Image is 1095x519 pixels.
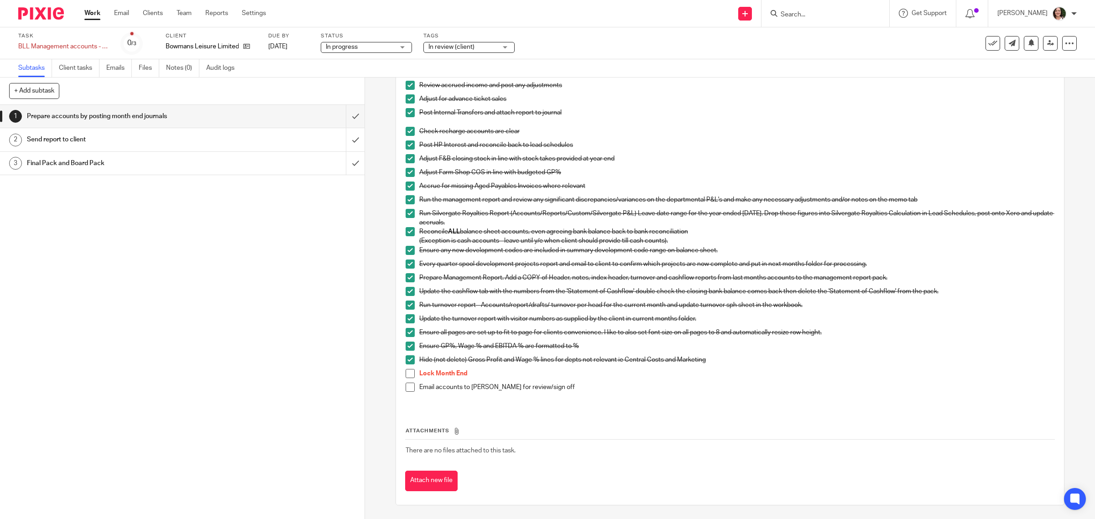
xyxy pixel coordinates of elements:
[205,9,228,18] a: Reports
[419,140,1055,150] p: Post HP Interest and reconcile back to lead schedules
[242,9,266,18] a: Settings
[428,44,474,50] span: In review (client)
[84,9,100,18] a: Work
[18,7,64,20] img: Pixie
[406,447,516,454] span: There are no files attached to this task.
[419,182,1055,191] p: Accrue for missing Aged Payables Invoices where relevant
[423,32,515,40] label: Tags
[419,94,1055,104] p: Adjust for advance ticket sales
[59,59,99,77] a: Client tasks
[419,342,1055,351] p: Ensure GP%, Wage % and EBITDA % are formatted to %
[419,195,1055,204] p: Run the management report and review any significant discrepancies/variances on the departmental ...
[9,110,22,123] div: 1
[9,83,59,99] button: + Add subtask
[326,44,358,50] span: In progress
[419,355,1055,364] p: Hide (not delete) Gross Profit and Wage % lines for depts not relevant ie Central Costs and Marke...
[206,59,241,77] a: Audit logs
[131,41,136,46] small: /3
[419,301,1055,310] p: Run turnover report - Accounts/report/drafts/ turnover per head for the current month and update ...
[419,227,1055,236] p: Reconcile balance sheet accounts, even agreeing bank balance back to bank reconciliation
[419,370,468,377] span: Lock Month End
[18,32,109,40] label: Task
[27,109,234,123] h1: Prepare accounts by posting month end journals
[912,10,947,16] span: Get Support
[268,32,309,40] label: Due by
[177,9,192,18] a: Team
[18,42,109,51] div: BLL Management accounts - Monthly (Due 10th working day)
[9,134,22,146] div: 2
[406,428,449,433] span: Attachments
[1052,6,1067,21] img: me.jpg
[139,59,159,77] a: Files
[419,127,1055,136] p: Check recharge accounts are clear
[419,246,1055,255] p: Ensure any new development codes are included in summary development code range on balance sheet.
[143,9,163,18] a: Clients
[321,32,412,40] label: Status
[166,42,239,51] p: Bowmans Leisure Limited
[127,38,136,48] div: 0
[18,59,52,77] a: Subtasks
[419,273,1055,282] p: Prepare Management Report. Add a COPY of Header, notes, index header, turnover and cashflow repor...
[419,209,1055,228] p: Run Silvergate Royalties Report (Accounts/Reports/Custom/Silvergate P&L) Leave date range for the...
[419,383,1055,392] p: Email accounts to [PERSON_NAME] for review/sign off
[27,133,234,146] h1: Send report to client
[419,108,1055,117] p: Post Internal Transfers and attach report to journal
[419,259,1055,269] p: Every quarter spool development projects report and email to client to confirm which projects are...
[419,81,1055,90] p: Review accrued income and post any adjustments
[166,32,257,40] label: Client
[997,9,1048,18] p: [PERSON_NAME]
[106,59,132,77] a: Emails
[419,328,1055,337] p: Ensure all pages are set up to fit to page for clients convenience. I like to also set font size ...
[448,228,460,235] strong: ALL
[419,236,1055,245] p: (Exception is cash accounts - leave until y/e when client should provide till cash counts).
[27,156,234,170] h1: Final Pack and Board Pack
[268,43,287,50] span: [DATE]
[419,287,1055,296] p: Update the cashflow tab with the numbers from the 'Statement of Cashflow' double check the closin...
[166,59,199,77] a: Notes (0)
[419,314,1055,323] p: Update the turnover report with visitor numbers as supplied by the client in current months folder.
[9,157,22,170] div: 3
[780,11,862,19] input: Search
[405,471,458,491] button: Attach new file
[114,9,129,18] a: Email
[419,168,1055,177] p: Adjust Farm Shop COS in line with budgeted GP%
[419,154,1055,163] p: Adjust F&B closing stock in line with stock takes provided at year end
